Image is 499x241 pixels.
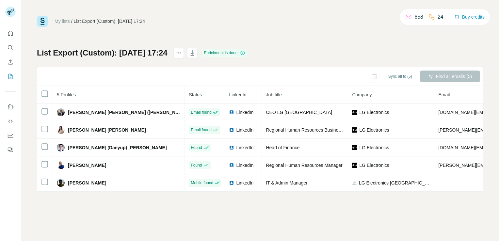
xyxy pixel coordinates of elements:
[229,180,234,185] img: LinkedIn logo
[37,16,48,27] img: Surfe Logo
[5,130,16,141] button: Dashboard
[68,144,167,151] span: [PERSON_NAME] (Daeyup) [PERSON_NAME]
[236,144,253,151] span: LinkedIn
[202,49,248,57] div: Enrichment is done
[229,127,234,133] img: LinkedIn logo
[266,127,359,133] span: Regional Human Resources Business Partner
[236,180,253,186] span: LinkedIn
[57,126,65,134] img: Avatar
[352,163,357,168] img: company-logo
[359,162,389,169] span: LG Electronics
[352,145,357,150] img: company-logo
[173,48,184,58] button: actions
[359,127,389,133] span: LG Electronics
[266,110,332,115] span: CEO LG [GEOGRAPHIC_DATA]
[68,109,181,116] span: [PERSON_NAME] [PERSON_NAME] ([PERSON_NAME])
[68,180,106,186] span: [PERSON_NAME]
[352,110,357,115] img: company-logo
[57,161,65,169] img: Avatar
[352,92,372,97] span: Company
[191,145,202,151] span: Found
[236,162,253,169] span: LinkedIn
[57,108,65,116] img: Avatar
[191,180,213,186] span: Mobile found
[359,144,389,151] span: LG Electronics
[191,109,211,115] span: Email found
[414,13,423,21] p: 658
[57,92,76,97] span: 5 Profiles
[57,179,65,187] img: Avatar
[191,162,202,168] span: Found
[55,19,70,24] a: My lists
[438,13,443,21] p: 24
[5,115,16,127] button: Use Surfe API
[266,163,342,168] span: Regional Human Resources Manager
[266,180,307,185] span: IT & Admin Manager
[191,127,211,133] span: Email found
[384,72,417,81] button: Sync all to (5)
[5,71,16,82] button: My lists
[359,180,430,186] span: LG Electronics [GEOGRAPHIC_DATA]
[5,42,16,54] button: Search
[68,127,146,133] span: [PERSON_NAME] [PERSON_NAME]
[5,144,16,156] button: Feedback
[229,145,234,150] img: LinkedIn logo
[71,18,72,24] li: /
[229,163,234,168] img: LinkedIn logo
[229,92,246,97] span: LinkedIn
[454,12,485,22] button: Buy credits
[236,127,253,133] span: LinkedIn
[229,110,234,115] img: LinkedIn logo
[37,48,168,58] h1: List Export (Custom): [DATE] 17:24
[236,109,253,116] span: LinkedIn
[388,73,412,79] span: Sync all to (5)
[57,144,65,152] img: Avatar
[266,92,282,97] span: Job title
[5,101,16,113] button: Use Surfe on LinkedIn
[68,162,106,169] span: [PERSON_NAME]
[74,18,145,24] div: List Export (Custom): [DATE] 17:24
[5,27,16,39] button: Quick start
[359,109,389,116] span: LG Electronics
[5,56,16,68] button: Enrich CSV
[438,92,450,97] span: Email
[352,127,357,133] img: company-logo
[266,145,299,150] span: Head of Finance
[189,92,202,97] span: Status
